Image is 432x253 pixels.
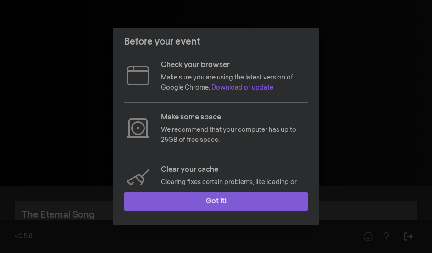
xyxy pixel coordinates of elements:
p: We recommend that your computer has up to 25GB of free space. [161,125,308,146]
header: Before your event [113,28,319,56]
a: Download or update [211,84,273,91]
p: Clear your cache [161,164,308,175]
p: Make sure you are using the latest version of Google Chrome. [161,73,308,93]
p: Clearing fixes certain problems, like loading or formatting. Follow these . [161,177,308,198]
p: Check your browser [161,60,308,71]
button: Got it! [124,192,308,211]
p: Make some space [161,112,308,123]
